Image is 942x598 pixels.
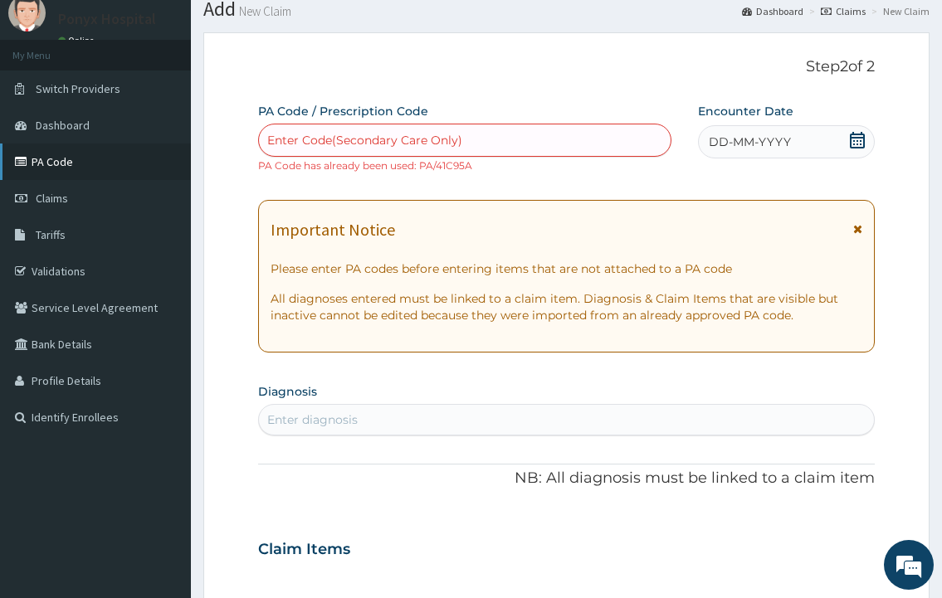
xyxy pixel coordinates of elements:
[58,35,98,46] a: Online
[36,191,68,206] span: Claims
[272,8,312,48] div: Minimize live chat window
[258,103,428,119] label: PA Code / Prescription Code
[86,93,279,114] div: Chat with us now
[271,221,395,239] h1: Important Notice
[258,383,317,400] label: Diagnosis
[36,81,120,96] span: Switch Providers
[8,411,316,469] textarea: Type your message and hit 'Enter'
[31,83,67,124] img: d_794563401_company_1708531726252_794563401
[271,290,861,323] p: All diagnoses entered must be linked to a claim item. Diagnosis & Claim Items that are visible bu...
[867,4,930,18] li: New Claim
[36,227,66,242] span: Tariffs
[36,118,90,133] span: Dashboard
[258,58,874,76] p: Step 2 of 2
[258,541,350,559] h3: Claim Items
[821,4,866,18] a: Claims
[698,103,793,119] label: Encounter Date
[96,188,229,356] span: We're online!
[236,5,291,17] small: New Claim
[58,12,156,27] p: Ponyx Hospital
[258,468,874,489] p: NB: All diagnosis must be linked to a claim item
[267,411,358,428] div: Enter diagnosis
[271,260,861,277] p: Please enter PA codes before entering items that are not attached to a PA code
[258,159,472,172] small: PA Code has already been used: PA/41C95A
[267,132,462,148] div: Enter Code(Secondary Care Only)
[709,134,791,150] span: DD-MM-YYYY
[742,4,803,18] a: Dashboard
